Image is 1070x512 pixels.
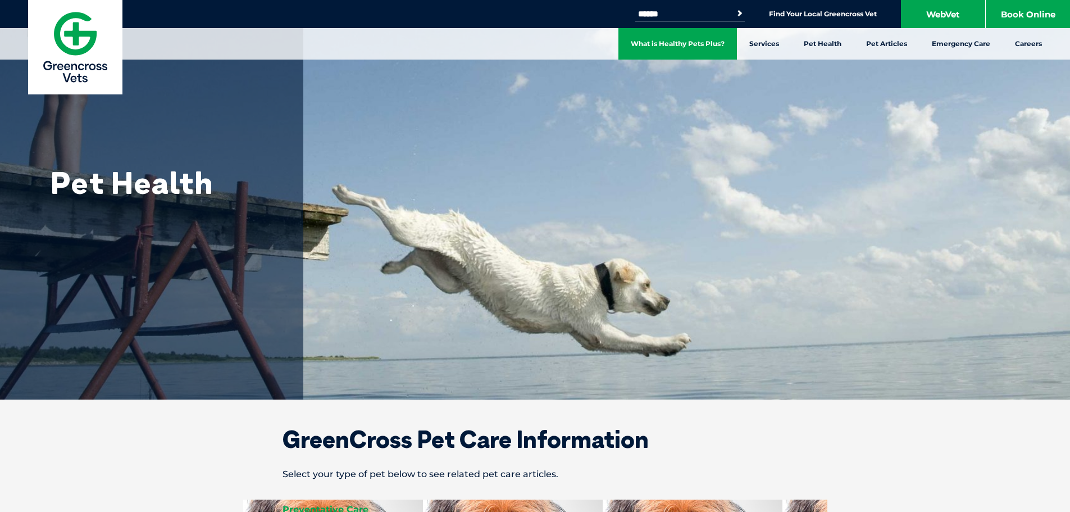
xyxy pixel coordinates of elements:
[919,28,1003,60] a: Emergency Care
[51,166,275,200] h1: Pet Health
[791,28,854,60] a: Pet Health
[1003,28,1054,60] a: Careers
[243,464,827,484] p: Select your type of pet below to see related pet care articles.
[737,28,791,60] a: Services
[618,28,737,60] a: What is Healthy Pets Plus?
[243,428,827,451] h1: GreenCross Pet Care Information
[734,8,745,19] button: Search
[854,28,919,60] a: Pet Articles
[769,10,877,19] a: Find Your Local Greencross Vet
